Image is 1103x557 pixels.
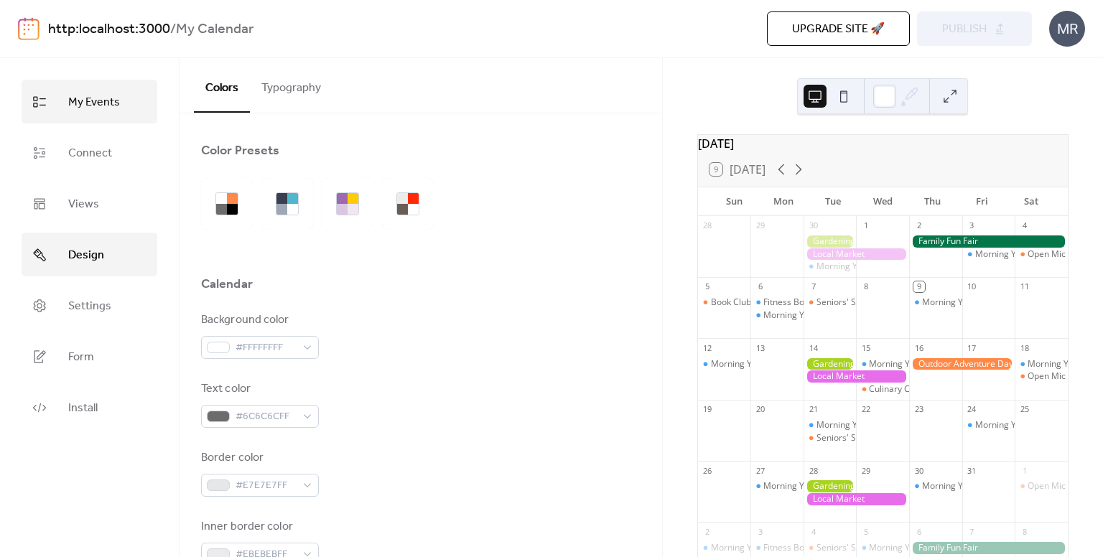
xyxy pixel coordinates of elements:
div: 8 [1019,526,1030,537]
div: Fitness Bootcamp [763,296,834,309]
span: Settings [68,295,111,317]
div: Border color [201,449,316,467]
div: [DATE] [698,135,1068,152]
div: Open Mic Night [1028,248,1089,261]
span: #E7E7E7FF [236,477,296,495]
span: Connect [68,142,112,164]
div: 29 [860,465,871,476]
div: Outdoor Adventure Day [909,358,1015,370]
div: Inner border color [201,518,316,535]
div: Local Market [804,248,909,261]
div: 17 [967,342,977,353]
div: Fitness Bootcamp [750,542,804,554]
div: Morning Yoga Bliss [856,542,909,554]
span: Install [68,397,98,419]
div: Culinary Cooking Class [869,383,960,395]
div: Morning Yoga Bliss [804,419,857,431]
div: 30 [913,465,924,476]
div: Morning Yoga Bliss [922,296,999,309]
div: Sat [1007,187,1056,216]
div: Morning Yoga Bliss [804,261,857,273]
div: Background color [201,312,316,329]
div: 13 [755,342,765,353]
div: Morning Yoga Bliss [763,309,840,322]
div: 9 [913,281,924,292]
a: Design [22,233,157,276]
div: 12 [702,342,713,353]
div: Seniors' Social Tea [816,542,892,554]
div: 10 [967,281,977,292]
a: Form [22,334,157,378]
span: Views [68,193,99,215]
div: Morning Yoga Bliss [909,296,962,309]
div: 4 [1019,220,1030,231]
div: Fitness Bootcamp [763,542,834,554]
div: 31 [967,465,977,476]
div: Open Mic Night [1015,248,1068,261]
div: 6 [755,281,765,292]
div: Fitness Bootcamp [750,296,804,309]
div: Morning Yoga Bliss [816,261,893,273]
div: Morning Yoga Bliss [763,480,840,492]
div: Local Market [804,493,909,505]
div: Family Fun Fair [909,542,1068,554]
div: Family Fun Fair [909,235,1068,248]
div: Morning Yoga Bliss [711,358,788,370]
div: Morning Yoga Bliss [922,480,999,492]
div: 1 [860,220,871,231]
div: 8 [860,281,871,292]
div: Text color [201,380,316,398]
b: / [170,16,176,43]
div: Culinary Cooking Class [856,383,909,395]
div: Morning Yoga Bliss [962,419,1015,431]
div: 23 [913,404,924,415]
div: 3 [755,526,765,537]
div: Tue [809,187,858,216]
button: Upgrade site 🚀 [767,11,910,46]
div: Seniors' Social Tea [804,432,857,444]
div: Mon [759,187,809,216]
div: 27 [755,465,765,476]
a: Connect [22,131,157,174]
div: Gardening Workshop [804,358,857,370]
div: 28 [702,220,713,231]
a: My Events [22,80,157,123]
div: 24 [967,404,977,415]
span: #FFFFFFFF [236,340,296,357]
div: 4 [808,526,819,537]
div: Fri [957,187,1007,216]
div: Open Mic Night [1015,480,1068,492]
div: 19 [702,404,713,415]
span: Form [68,346,94,368]
div: Open Mic Night [1028,480,1089,492]
a: Install [22,385,157,429]
span: My Events [68,91,120,113]
div: Seniors' Social Tea [816,296,892,309]
div: Morning Yoga Bliss [698,542,751,554]
div: Morning Yoga Bliss [698,358,751,370]
div: 26 [702,465,713,476]
div: 11 [1019,281,1030,292]
div: Calendar [201,276,253,293]
div: 15 [860,342,871,353]
div: 16 [913,342,924,353]
button: Typography [250,58,332,111]
div: 7 [967,526,977,537]
div: Morning Yoga Bliss [909,480,962,492]
div: 3 [967,220,977,231]
div: Morning Yoga Bliss [816,419,893,431]
div: Morning Yoga Bliss [1015,358,1068,370]
span: Design [68,244,104,266]
div: Wed [858,187,908,216]
div: 2 [702,526,713,537]
div: 25 [1019,404,1030,415]
div: 6 [913,526,924,537]
div: Gardening Workshop [804,235,857,248]
div: Sun [709,187,759,216]
div: 5 [860,526,871,537]
div: 1 [1019,465,1030,476]
div: 5 [702,281,713,292]
div: 22 [860,404,871,415]
div: Morning Yoga Bliss [869,358,946,370]
div: Seniors' Social Tea [816,432,892,444]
